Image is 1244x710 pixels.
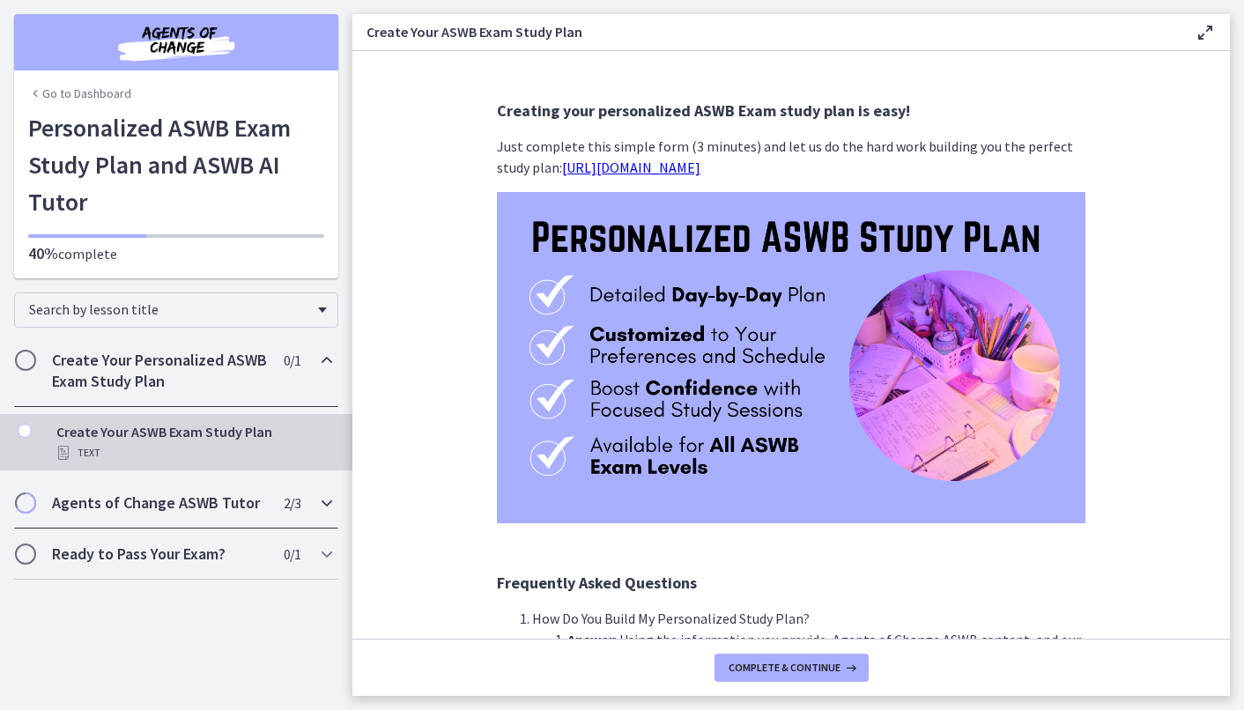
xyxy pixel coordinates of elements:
span: Complete & continue [729,661,840,675]
span: 2 / 3 [284,492,300,514]
p: Just complete this simple form (3 minutes) and let us do the hard work building you the perfect s... [497,136,1085,178]
span: 0 / 1 [284,350,300,371]
span: 0 / 1 [284,544,300,565]
p: complete [28,243,324,264]
img: Agents of Change [70,21,282,63]
li: How Do You Build My Personalized Study Plan? [532,608,1085,692]
h2: Agents of Change ASWB Tutor [52,492,267,514]
img: Personalized_ASWB_Plan_.png [497,192,1085,523]
span: Search by lesson title [29,300,309,318]
strong: Answer [567,631,614,648]
li: : Using the information you provide, Agents of Change ASWB content, and our experience helping 30... [567,629,1085,692]
span: Creating your personalized ASWB Exam study plan is easy! [497,100,910,121]
h3: Create Your ASWB Exam Study Plan [367,21,1166,42]
div: Search by lesson title [14,292,338,328]
a: Go to Dashboard [28,85,131,102]
a: [URL][DOMAIN_NAME] [562,159,700,176]
h2: Ready to Pass Your Exam? [52,544,267,565]
h2: Create Your Personalized ASWB Exam Study Plan [52,350,267,392]
div: Text [56,442,331,463]
span: Frequently Asked Questions [497,573,697,593]
h1: Personalized ASWB Exam Study Plan and ASWB AI Tutor [28,109,324,220]
span: 40% [28,243,58,263]
div: Create Your ASWB Exam Study Plan [56,421,331,463]
button: Complete & continue [715,654,869,682]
